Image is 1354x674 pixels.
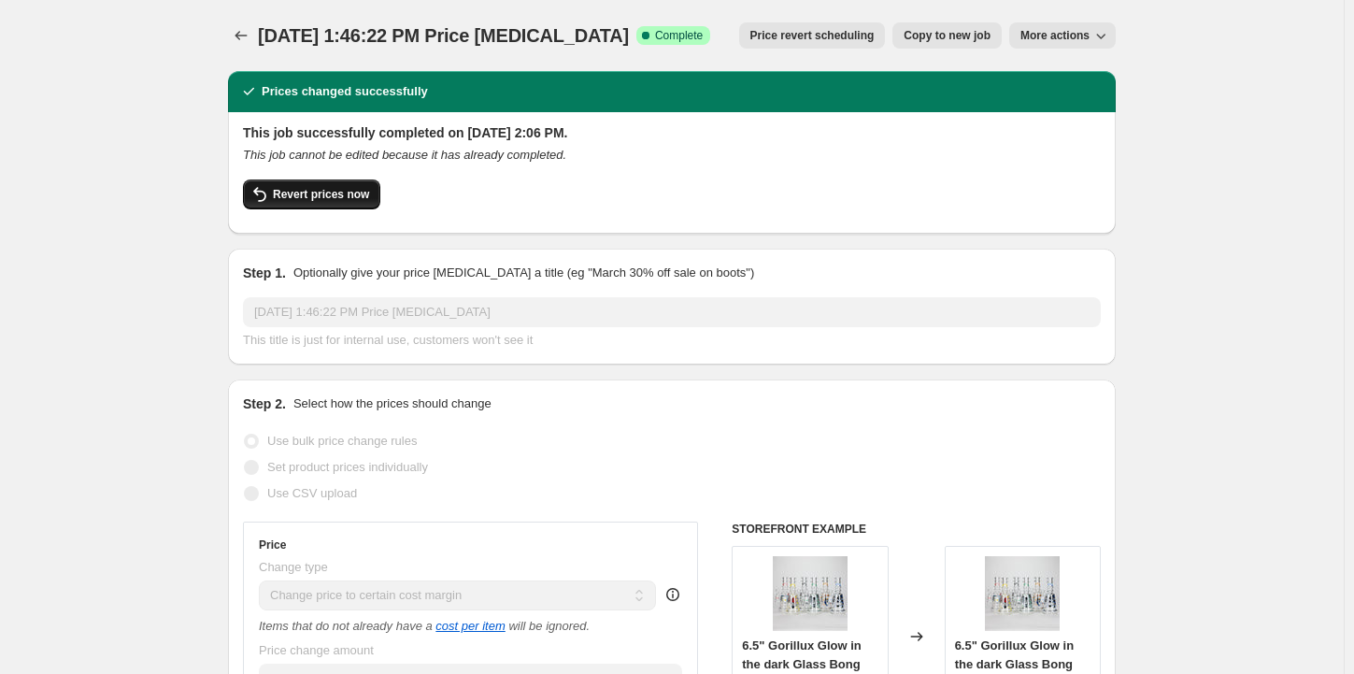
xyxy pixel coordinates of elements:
[293,264,754,282] p: Optionally give your price [MEDICAL_DATA] a title (eg "March 30% off sale on boots")
[243,148,566,162] i: This job cannot be edited because it has already completed.
[243,297,1101,327] input: 30% off holiday sale
[732,522,1101,537] h6: STOREFRONT EXAMPLE
[259,560,328,574] span: Change type
[273,187,369,202] span: Revert prices now
[243,179,380,209] button: Revert prices now
[243,333,533,347] span: This title is just for internal use, customers won't see it
[663,585,682,604] div: help
[259,619,433,633] i: Items that do not already have a
[243,394,286,413] h2: Step 2.
[228,22,254,49] button: Price change jobs
[904,28,991,43] span: Copy to new job
[1020,28,1090,43] span: More actions
[258,25,629,46] span: [DATE] 1:46:22 PM Price [MEDICAL_DATA]
[773,556,848,631] img: 20250710-1-13_80x.jpg
[1009,22,1116,49] button: More actions
[267,486,357,500] span: Use CSV upload
[259,538,286,552] h3: Price
[655,28,703,43] span: Complete
[985,556,1060,631] img: 20250710-1-13_80x.jpg
[243,264,286,282] h2: Step 1.
[267,460,428,474] span: Set product prices individually
[750,28,875,43] span: Price revert scheduling
[508,619,590,633] i: will be ignored.
[435,619,505,633] a: cost per item
[739,22,886,49] button: Price revert scheduling
[293,394,492,413] p: Select how the prices should change
[262,82,428,101] h2: Prices changed successfully
[892,22,1002,49] button: Copy to new job
[259,643,374,657] span: Price change amount
[243,123,1101,142] h2: This job successfully completed on [DATE] 2:06 PM.
[267,434,417,448] span: Use bulk price change rules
